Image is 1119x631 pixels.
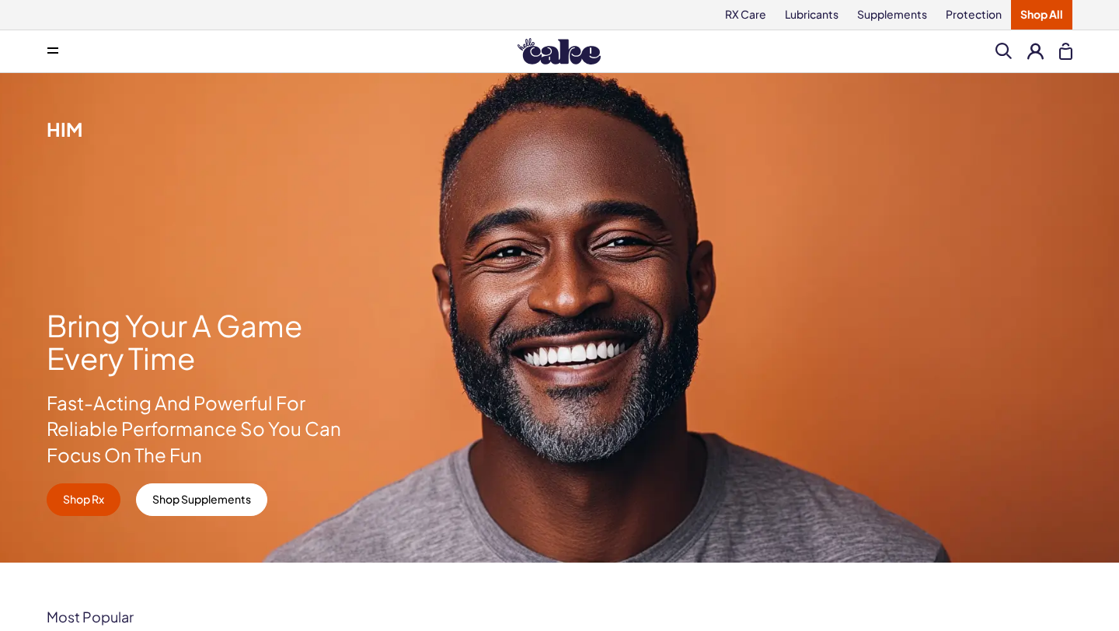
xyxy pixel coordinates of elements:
img: Hello Cake [518,38,601,64]
a: Shop Supplements [136,483,267,516]
a: Shop Rx [47,483,120,516]
h1: Bring Your A Game Every Time [47,309,343,375]
p: Fast-Acting And Powerful For Reliable Performance So You Can Focus On The Fun [47,390,343,469]
span: Him [47,117,82,141]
